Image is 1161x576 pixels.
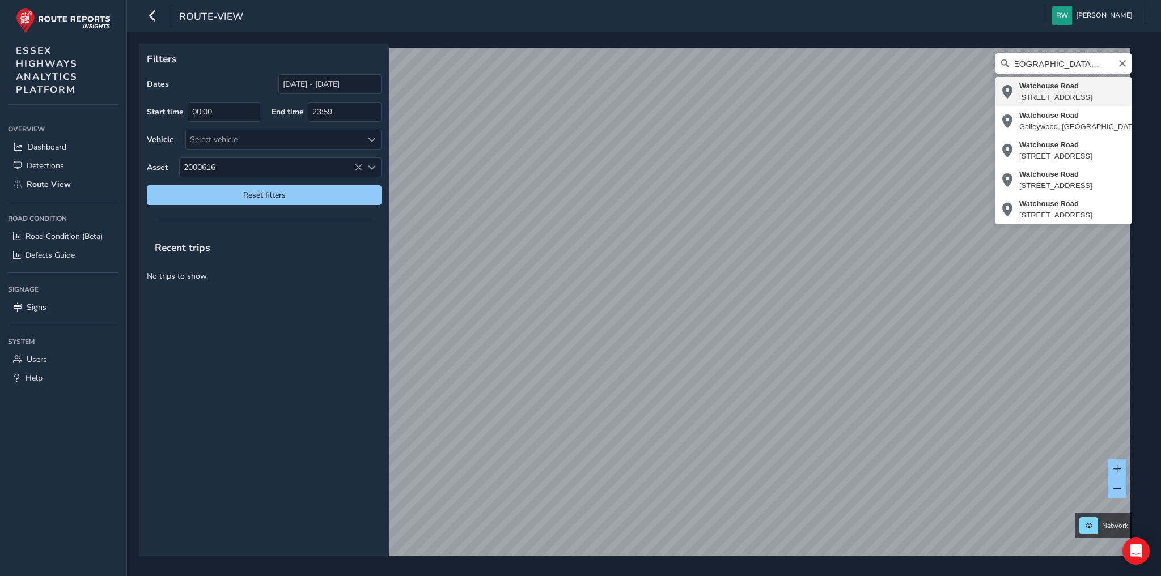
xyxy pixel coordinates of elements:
img: diamond-layout [1052,6,1072,25]
div: [STREET_ADDRESS] [1019,92,1092,103]
span: Network [1102,521,1128,530]
div: Road Condition [8,210,118,227]
label: Dates [147,79,169,89]
div: System [8,333,118,350]
a: Route View [8,175,118,194]
span: route-view [179,10,243,25]
span: Help [26,373,43,383]
a: Help [8,369,118,387]
label: Asset [147,162,168,173]
a: Detections [8,156,118,175]
p: No trips to show. [139,262,389,290]
span: Road Condition (Beta) [26,231,103,242]
span: Defects Guide [26,250,75,261]
p: Filters [147,52,382,66]
div: [STREET_ADDRESS] [1019,151,1092,162]
label: Start time [147,106,184,117]
a: Road Condition (Beta) [8,227,118,246]
div: Select vehicle [186,130,362,149]
span: [PERSON_NAME] [1076,6,1133,25]
span: Detections [27,160,64,171]
div: Watchouse Road [1019,139,1092,151]
label: End time [272,106,304,117]
div: [STREET_ADDRESS] [1019,180,1092,191]
div: Signage [8,281,118,298]
label: Vehicle [147,134,174,145]
a: Signs [8,298,118,317]
img: rr logo [16,8,111,33]
div: Watchouse Road [1019,198,1092,210]
div: Select an asset code [362,158,381,177]
canvas: Map [143,48,1130,569]
a: Defects Guide [8,246,118,264]
div: Open Intercom Messenger [1122,537,1150,565]
span: Route View [27,179,71,190]
span: 2000616 [180,158,362,177]
span: Reset filters [155,190,373,200]
div: Watchouse Road [1019,169,1092,180]
a: Dashboard [8,138,118,156]
span: Dashboard [28,142,66,152]
span: ESSEX HIGHWAYS ANALYTICS PLATFORM [16,44,78,96]
div: Watchouse Road [1019,80,1092,92]
button: [PERSON_NAME] [1052,6,1137,25]
span: Users [27,354,47,365]
button: Clear [1118,57,1127,68]
input: Search [995,53,1132,74]
button: Reset filters [147,185,382,205]
span: Signs [27,302,46,313]
span: Recent trips [147,233,218,262]
a: Users [8,350,118,369]
div: Overview [8,121,118,138]
div: [STREET_ADDRESS] [1019,210,1092,221]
